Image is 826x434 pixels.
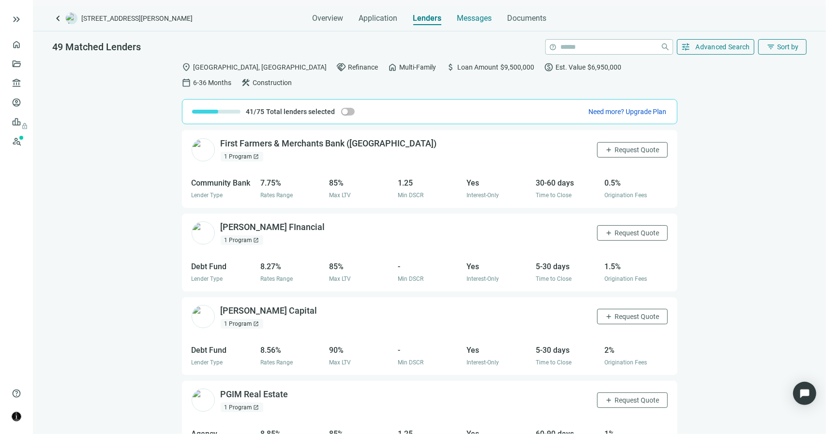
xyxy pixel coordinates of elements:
span: Total lenders selected [267,107,335,116]
span: add [605,313,613,320]
span: Advanced Search [696,43,751,51]
span: Refinance [348,62,378,72]
span: Sort by [777,43,798,51]
div: Community Bank [192,177,255,189]
span: Interest-Only [467,359,499,366]
div: Yes [467,177,530,189]
div: [PERSON_NAME] FInancial [221,221,325,233]
span: Lenders [413,14,442,23]
span: Max LTV [329,275,351,282]
span: Construction [253,77,292,88]
div: [PERSON_NAME] Capital [221,305,317,317]
span: Origination Fees [604,359,647,366]
div: 1 Program [221,152,263,161]
span: Request Quote [615,396,660,404]
div: 8.27% [260,260,323,273]
div: 1 Program [221,403,263,412]
div: 7.75% [260,177,323,189]
div: Loan Amount [446,62,535,72]
img: 655a01ac-4748-4068-a857-3cfdf6440bdc [192,221,215,245]
span: Request Quote [615,313,660,320]
span: help [12,389,21,398]
div: 8.56% [260,344,323,356]
span: add [605,229,613,237]
span: add [605,396,613,404]
span: filter_list [766,43,775,51]
span: 6-36 Months [194,77,232,88]
span: construction [241,78,251,87]
span: Request Quote [615,229,660,237]
img: avatar [12,412,21,421]
img: 0f6997b0-20e0-43f4-98bf-4915e1ab232a [192,138,215,161]
span: calendar_today [182,78,192,87]
span: Overview [313,14,344,23]
div: 5-30 days [536,344,599,356]
span: Lender Type [192,359,223,366]
span: add [605,146,613,154]
div: 1.25 [398,177,461,189]
div: 0.5% [604,177,667,189]
span: Need more? Upgrade Plan [589,108,667,116]
span: $6,950,000 [588,62,622,72]
span: 49 Matched Lenders [52,41,141,53]
span: open_in_new [254,405,259,410]
span: Messages [457,14,492,23]
div: Est. Value [544,62,622,72]
span: location_on [182,62,192,72]
span: Documents [508,14,547,23]
span: Lender Type [192,192,223,199]
button: addRequest Quote [597,142,668,158]
span: Min DSCR [398,275,423,282]
button: tuneAdvanced Search [677,39,755,55]
button: keyboard_double_arrow_right [11,14,22,25]
span: Rates Range [260,275,293,282]
button: Need more? Upgrade Plan [588,107,667,116]
span: Rates Range [260,192,293,199]
span: handshake [337,62,346,72]
img: deal-logo [66,13,77,24]
span: Origination Fees [604,192,647,199]
span: Multi-Family [400,62,436,72]
span: Min DSCR [398,359,423,366]
div: - [398,344,461,356]
span: Max LTV [329,359,351,366]
div: PGIM Real Estate [221,389,288,401]
span: Min DSCR [398,192,423,199]
div: Debt Fund [192,260,255,273]
div: Debt Fund [192,344,255,356]
span: Time to Close [536,192,571,199]
button: addRequest Quote [597,392,668,408]
div: First Farmers & Merchants Bank ([GEOGRAPHIC_DATA]) [221,138,437,150]
div: 5-30 days [536,260,599,273]
span: Rates Range [260,359,293,366]
span: 41/75 [246,107,265,116]
span: open_in_new [254,237,259,243]
span: Application [359,14,398,23]
span: Time to Close [536,275,571,282]
span: Origination Fees [604,275,647,282]
div: Yes [467,260,530,273]
span: attach_money [446,62,456,72]
span: Interest-Only [467,192,499,199]
span: Request Quote [615,146,660,154]
span: tune [681,42,691,52]
div: 1 Program [221,319,263,329]
div: 1.5% [604,260,667,273]
span: Max LTV [329,192,351,199]
button: filter_listSort by [758,39,807,55]
div: - [398,260,461,273]
span: open_in_new [254,321,259,327]
div: 85% [329,177,392,189]
span: Interest-Only [467,275,499,282]
span: open_in_new [254,154,259,159]
span: help [550,43,557,51]
span: home [388,62,398,72]
div: 2% [604,344,667,356]
a: keyboard_arrow_left [52,13,64,24]
span: [GEOGRAPHIC_DATA], [GEOGRAPHIC_DATA] [194,62,327,72]
span: $9,500,000 [501,62,535,72]
button: addRequest Quote [597,225,668,241]
div: 1 Program [221,235,263,245]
